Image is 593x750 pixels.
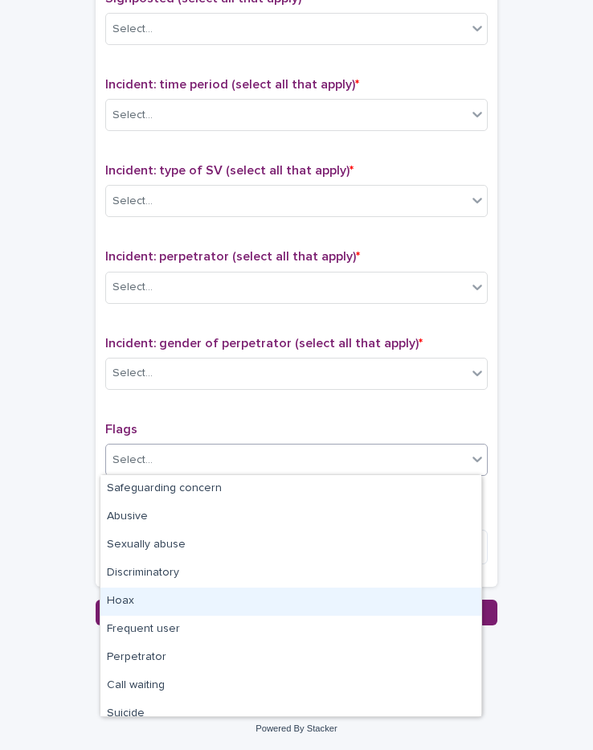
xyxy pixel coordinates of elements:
[100,531,481,559] div: Sexually abuse
[100,644,481,672] div: Perpetrator
[105,337,423,350] span: Incident: gender of perpetrator (select all that apply)
[96,600,497,625] button: Save
[105,164,354,177] span: Incident: type of SV (select all that apply)
[100,503,481,531] div: Abusive
[100,588,481,616] div: Hoax
[112,365,153,382] div: Select...
[100,559,481,588] div: Discriminatory
[100,616,481,644] div: Frequent user
[112,21,153,38] div: Select...
[105,250,360,263] span: Incident: perpetrator (select all that apply)
[105,78,359,91] span: Incident: time period (select all that apply)
[105,423,137,436] span: Flags
[100,475,481,503] div: Safeguarding concern
[112,452,153,469] div: Select...
[112,193,153,210] div: Select...
[112,107,153,124] div: Select...
[256,723,337,733] a: Powered By Stacker
[100,672,481,700] div: Call waiting
[100,700,481,728] div: Suicide
[112,279,153,296] div: Select...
